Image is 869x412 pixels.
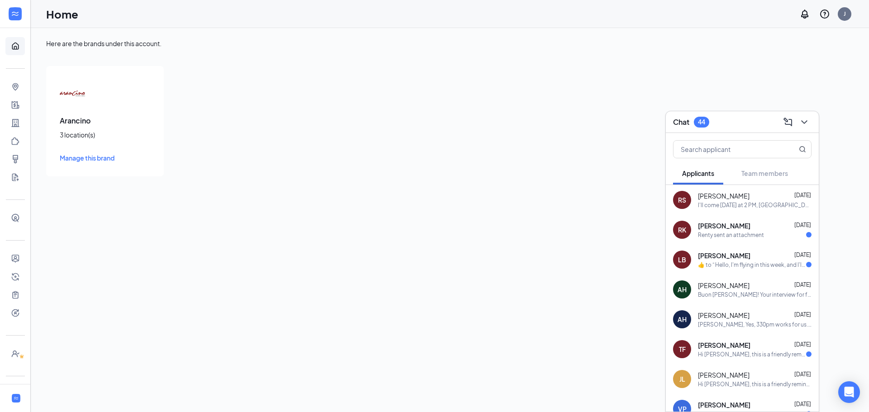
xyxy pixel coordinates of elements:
[698,291,812,298] div: Buon [PERSON_NAME]! Your interview for front desk at [GEOGRAPHIC_DATA] is confirmed for [DATE] at...
[678,315,687,324] div: AH
[794,251,811,258] span: [DATE]
[794,192,811,199] span: [DATE]
[698,400,750,409] span: [PERSON_NAME]
[679,345,686,354] div: TF
[46,39,854,48] div: Here are the brands under this account.
[698,201,812,209] div: I'll come [DATE] at 2 PM, [GEOGRAPHIC_DATA] KB Raf
[838,381,860,403] div: Open Intercom Messenger
[60,80,87,107] img: Arancino logo
[783,117,793,128] svg: ComposeMessage
[698,261,806,269] div: ​👍​ to “ Hello, I'm flying in this week, and I'll be available [DATE], after 1 pm for an intervie...
[698,281,750,290] span: [PERSON_NAME]
[797,115,812,129] button: ChevronDown
[799,117,810,128] svg: ChevronDown
[679,374,685,384] div: JL
[799,146,806,153] svg: MagnifyingGlass
[673,117,689,127] h3: Chat
[698,191,750,200] span: [PERSON_NAME]
[10,9,19,18] svg: WorkstreamLogo
[60,154,115,162] span: Manage this brand
[678,195,686,204] div: RS
[819,9,830,19] svg: QuestionInfo
[60,153,150,163] a: Manage this brand
[60,130,150,139] div: 3 location(s)
[781,115,795,129] button: ComposeMessage
[682,169,714,177] span: Applicants
[673,141,781,158] input: Search applicant
[13,395,19,401] svg: WorkstreamLogo
[698,380,812,388] div: Hi [PERSON_NAME], this is a friendly reminder. To move forward with your application for Utility ...
[794,311,811,318] span: [DATE]
[698,350,806,358] div: Hi [PERSON_NAME], this is a friendly reminder. Your interview with [PERSON_NAME] for Restaurant M...
[844,10,846,18] div: J
[794,341,811,348] span: [DATE]
[698,370,750,379] span: [PERSON_NAME]
[678,285,687,294] div: AH
[794,281,811,288] span: [DATE]
[741,169,788,177] span: Team members
[794,401,811,407] span: [DATE]
[698,221,750,230] span: [PERSON_NAME]
[60,116,150,126] h3: Arancino
[698,251,750,260] span: [PERSON_NAME]
[698,311,750,320] span: [PERSON_NAME]
[678,225,686,234] div: RK
[794,371,811,378] span: [DATE]
[799,9,810,19] svg: Notifications
[698,118,705,126] div: 44
[698,231,764,239] div: Renty sent an attachment
[678,255,686,264] div: LB
[46,6,78,22] h1: Home
[794,222,811,228] span: [DATE]
[698,341,750,350] span: [PERSON_NAME]
[698,321,812,328] div: [PERSON_NAME], Yes, 330pm works for us. We are located at [STREET_ADDRESS] inside the [GEOGRAPHIC...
